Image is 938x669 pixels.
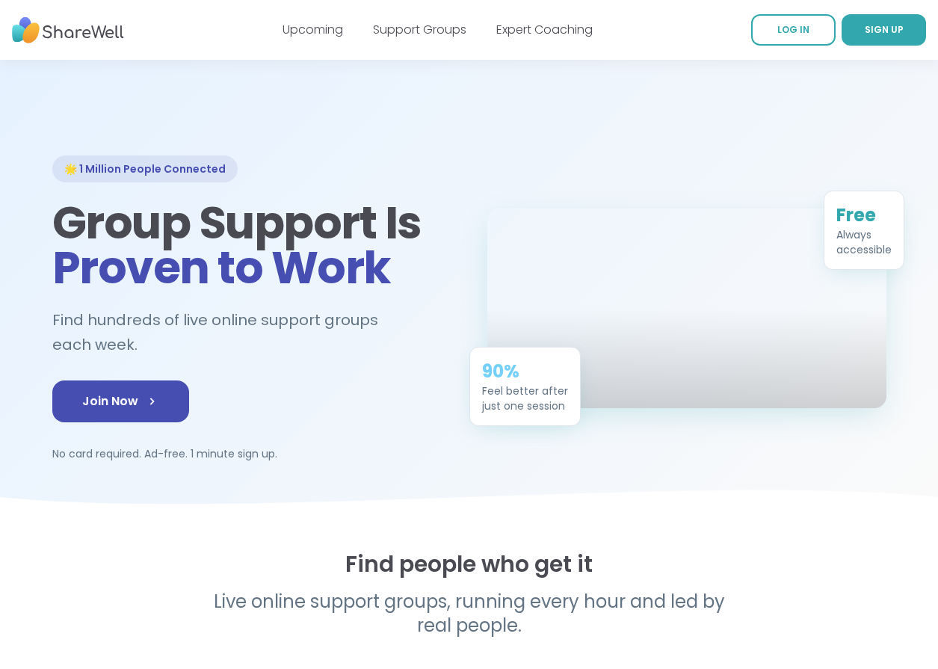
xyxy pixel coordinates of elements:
div: Feel better after just one session [482,383,568,413]
span: Join Now [82,392,159,410]
span: SIGN UP [865,23,904,36]
div: 🌟 1 Million People Connected [52,155,238,182]
span: LOG IN [777,23,809,36]
a: Expert Coaching [496,21,593,38]
span: Proven to Work [52,236,391,299]
img: ShareWell Nav Logo [12,10,124,51]
div: Free [836,203,892,227]
a: Join Now [52,380,189,422]
a: Upcoming [283,21,343,38]
div: Always accessible [836,227,892,257]
h2: Find people who get it [52,551,886,578]
a: LOG IN [751,14,836,46]
p: Live online support groups, running every hour and led by real people. [182,590,756,638]
p: No card required. Ad-free. 1 minute sign up. [52,446,451,461]
a: SIGN UP [842,14,926,46]
h1: Group Support Is [52,200,451,290]
a: Support Groups [373,21,466,38]
div: 90% [482,360,568,383]
h2: Find hundreds of live online support groups each week. [52,308,451,357]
